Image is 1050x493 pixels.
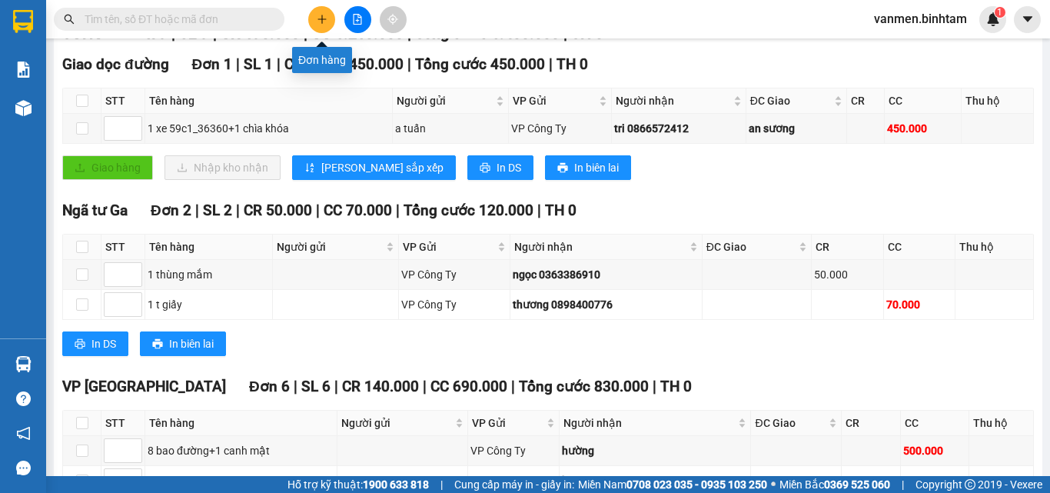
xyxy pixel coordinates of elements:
[511,378,515,395] span: |
[468,436,560,466] td: VP Công Ty
[749,120,845,137] div: an sương
[557,162,568,175] span: printer
[287,476,429,493] span: Hỗ trợ kỹ thuật:
[62,155,153,180] button: uploadGiao hàng
[363,478,429,491] strong: 1900 633 818
[771,481,776,488] span: ⚪️
[415,55,545,73] span: Tổng cước 450.000
[6,88,28,103] span: Gửi:
[294,378,297,395] span: |
[327,55,404,73] span: CC 450.000
[901,411,969,436] th: CC
[152,338,163,351] span: printer
[62,55,169,73] span: Giao dọc đường
[101,411,145,436] th: STT
[145,235,273,260] th: Tên hàng
[902,476,904,493] span: |
[140,331,226,356] button: printerIn biên lai
[885,88,961,114] th: CC
[903,472,966,489] div: 70.000
[101,235,145,260] th: STT
[401,296,507,313] div: VP Công Ty
[148,472,334,489] div: 1 t xốp
[244,55,273,73] span: SL 1
[574,159,619,176] span: In biên lai
[236,202,240,219] span: |
[549,55,553,73] span: |
[109,109,210,124] span: tuấn
[16,426,31,441] span: notification
[148,296,270,313] div: 1 t giấy
[55,8,208,52] strong: CÔNG TY CP BÌNH TÂM
[342,378,419,395] span: CR 140.000
[6,109,210,124] span: Nhận:
[755,415,826,431] span: ĐC Giao
[277,238,383,255] span: Người gửi
[64,14,75,25] span: search
[62,378,226,395] span: VP [GEOGRAPHIC_DATA]
[304,162,315,175] span: sort-ascending
[6,12,52,81] img: logo
[387,14,398,25] span: aim
[397,92,493,109] span: Người gửi
[15,100,32,116] img: warehouse-icon
[324,202,392,219] span: CC 70.000
[511,120,608,137] div: VP Công Ty
[887,120,958,137] div: 450.000
[614,120,743,137] div: tri 0866572412
[277,55,281,73] span: |
[148,442,334,459] div: 8 bao đường+1 canh mật
[626,478,767,491] strong: 0708 023 035 - 0935 103 250
[244,202,312,219] span: CR 50.000
[779,476,890,493] span: Miền Bắc
[884,235,955,260] th: CC
[616,92,730,109] span: Người nhận
[334,378,338,395] span: |
[292,155,456,180] button: sort-ascending[PERSON_NAME] sắp xếp
[340,472,465,489] div: 0947860767
[537,202,541,219] span: |
[812,235,883,260] th: CR
[15,356,32,372] img: warehouse-icon
[653,378,656,395] span: |
[557,55,588,73] span: TH 0
[814,266,880,283] div: 50.000
[91,335,116,352] span: In DS
[545,202,577,219] span: TH 0
[472,415,543,431] span: VP Gửi
[301,378,331,395] span: SL 6
[85,11,266,28] input: Tìm tên, số ĐT hoặc mã đơn
[101,88,145,114] th: STT
[403,238,493,255] span: VP Gửi
[16,391,31,406] span: question-circle
[344,6,371,33] button: file-add
[497,159,521,176] span: In DS
[399,260,510,290] td: VP Công Ty
[316,202,320,219] span: |
[148,266,270,283] div: 1 thùng mắm
[440,476,443,493] span: |
[1021,12,1035,26] span: caret-down
[292,47,352,73] div: Đơn hàng
[519,378,649,395] span: Tổng cước 830.000
[986,12,1000,26] img: icon-new-feature
[407,55,411,73] span: |
[55,54,215,83] span: VP Tân Bình ĐT:
[16,461,31,475] span: message
[192,55,233,73] span: Đơn 1
[401,266,507,283] div: VP Công Ty
[308,6,335,33] button: plus
[430,378,507,395] span: CC 690.000
[513,266,699,283] div: ngọc 0363386910
[706,238,796,255] span: ĐC Giao
[195,202,199,219] span: |
[321,159,444,176] span: [PERSON_NAME] sắp xếp
[151,202,191,219] span: Đơn 2
[562,472,749,489] div: hương 0975449544
[903,442,966,459] div: 500.000
[513,296,699,313] div: thương 0898400776
[399,290,510,320] td: VP Công Ty
[15,62,32,78] img: solution-icon
[380,6,407,33] button: aim
[862,9,979,28] span: vanmen.binhtam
